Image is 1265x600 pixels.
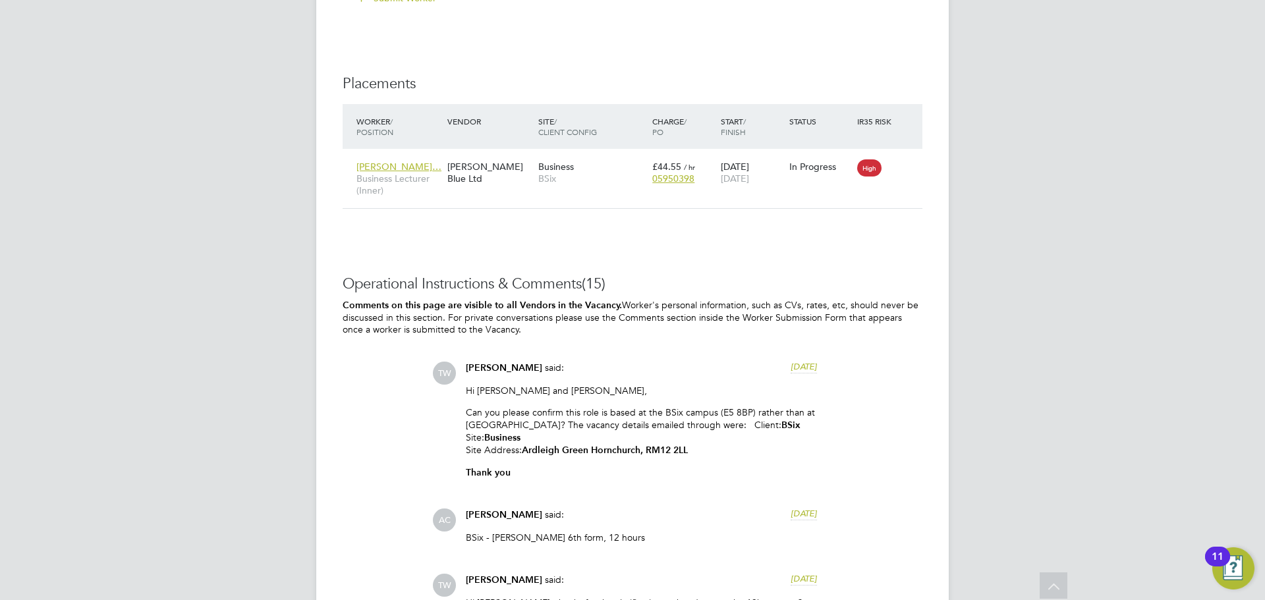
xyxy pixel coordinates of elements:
[652,173,694,184] span: 05950398
[1212,547,1254,589] button: Open Resource Center, 11 new notifications
[538,116,597,137] span: / Client Config
[1212,557,1223,574] div: 11
[791,508,817,519] span: [DATE]
[343,300,622,311] b: Comments on this page are visible to all Vendors in the Vacancy.
[781,420,801,431] strong: BSix
[854,109,899,133] div: IR35 Risk
[444,154,535,191] div: [PERSON_NAME] Blue Ltd
[791,573,817,584] span: [DATE]
[545,362,564,373] span: said:
[466,406,817,456] p: Can you please confirm this role is based at the BSix campus (E5 8BP) rather than at [GEOGRAPHIC_...
[535,109,649,144] div: Site
[538,173,646,184] span: BSix
[717,109,786,144] div: Start
[356,116,393,137] span: / Position
[466,362,542,373] span: [PERSON_NAME]
[721,116,746,137] span: / Finish
[652,116,687,137] span: / PO
[433,508,456,532] span: AC
[652,161,681,173] span: £44.55
[789,161,851,173] div: In Progress
[343,74,922,94] h3: Placements
[433,362,456,385] span: TW
[649,109,717,144] div: Charge
[444,109,535,133] div: Vendor
[466,574,542,586] span: [PERSON_NAME]
[353,153,922,165] a: [PERSON_NAME]…Business Lecturer (Inner)[PERSON_NAME] Blue LtdBusinessBSix£44.55 / hr05950398[DATE...
[791,361,817,372] span: [DATE]
[356,173,441,196] span: Business Lecturer (Inner)
[484,432,520,443] strong: Business
[433,574,456,597] span: TW
[684,162,695,172] span: / hr
[582,275,605,292] span: (15)
[353,109,444,144] div: Worker
[786,109,855,133] div: Status
[857,159,882,177] span: High
[717,154,786,191] div: [DATE]
[545,574,564,586] span: said:
[538,161,574,173] span: Business
[466,385,817,396] p: Hi [PERSON_NAME] and [PERSON_NAME],
[356,161,441,173] span: [PERSON_NAME]…
[466,509,542,520] span: [PERSON_NAME]
[721,173,749,184] span: [DATE]
[343,299,922,336] p: Worker's personal information, such as CVs, rates, etc, should never be discussed in this section...
[466,467,511,478] strong: Thank you
[545,508,564,520] span: said:
[522,445,688,456] strong: Ardleigh Green Hornchurch, RM12 2LL
[343,275,922,294] h3: Operational Instructions & Comments
[466,532,817,543] p: BSix - [PERSON_NAME] 6th form, 12 hours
